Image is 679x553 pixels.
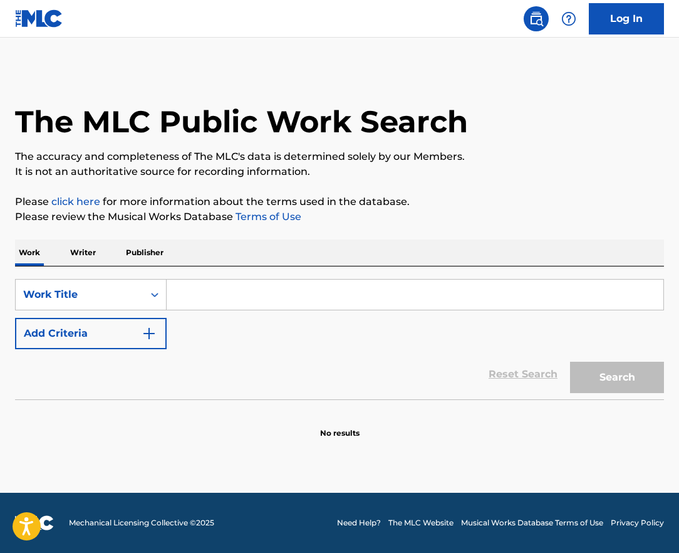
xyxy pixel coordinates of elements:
[23,287,136,302] div: Work Title
[556,6,581,31] div: Help
[15,279,664,399] form: Search Form
[529,11,544,26] img: search
[337,517,381,529] a: Need Help?
[15,318,167,349] button: Add Criteria
[589,3,664,34] a: Log In
[15,515,54,530] img: logo
[320,413,360,439] p: No results
[142,326,157,341] img: 9d2ae6d4665cec9f34b9.svg
[616,493,679,553] iframe: Chat Widget
[15,164,664,179] p: It is not an authoritative source for recording information.
[15,103,468,140] h1: The MLC Public Work Search
[15,194,664,209] p: Please for more information about the terms used in the database.
[233,211,301,223] a: Terms of Use
[611,517,664,529] a: Privacy Policy
[69,517,214,529] span: Mechanical Licensing Collective © 2025
[15,9,63,28] img: MLC Logo
[66,240,100,266] p: Writer
[15,240,44,266] p: Work
[51,196,100,208] a: click here
[461,517,603,529] a: Musical Works Database Terms of Use
[388,517,454,529] a: The MLC Website
[524,6,549,31] a: Public Search
[122,240,167,266] p: Publisher
[15,209,664,224] p: Please review the Musical Works Database
[15,149,664,164] p: The accuracy and completeness of The MLC's data is determined solely by our Members.
[561,11,576,26] img: help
